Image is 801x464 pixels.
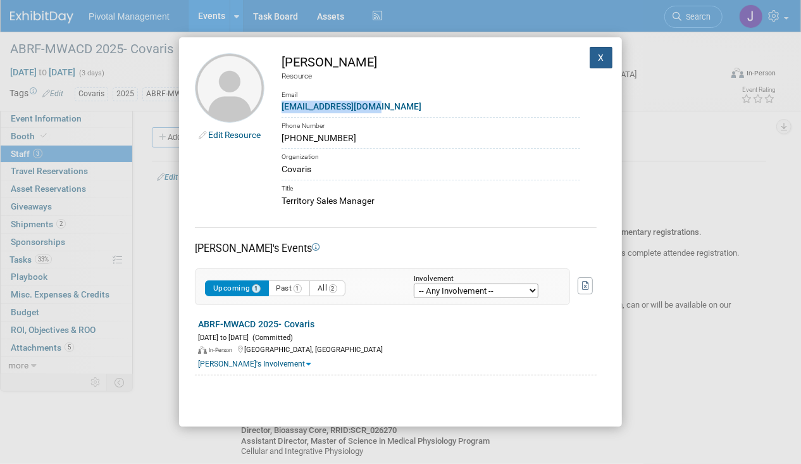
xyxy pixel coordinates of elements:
div: Resource [282,71,580,82]
button: Past1 [268,280,311,296]
span: 2 [329,284,338,293]
div: [PHONE_NUMBER] [282,132,580,145]
div: Phone Number [282,117,580,132]
div: Territory Sales Manager [282,194,580,208]
button: Upcoming1 [205,280,269,296]
span: In-Person [209,347,236,353]
div: Title [282,180,580,194]
div: [PERSON_NAME] [282,53,580,72]
button: X [590,47,612,68]
div: Involvement [414,275,550,284]
a: [PERSON_NAME]'s Involvement [198,360,311,368]
button: All2 [309,280,345,296]
img: In-Person Event [198,346,207,354]
a: ABRF-MWACD 2025- Covaris [198,319,314,329]
div: [DATE] to [DATE] [198,331,597,343]
span: (Committed) [249,334,293,342]
a: [EMAIL_ADDRESS][DOMAIN_NAME] [282,101,421,111]
div: Organization [282,148,580,163]
span: 1 [252,284,261,293]
div: [PERSON_NAME]'s Events [195,241,597,256]
img: Michael Francis [195,53,264,123]
div: [GEOGRAPHIC_DATA], [GEOGRAPHIC_DATA] [198,343,597,355]
div: Email [282,82,580,100]
a: Edit Resource [208,130,261,140]
div: Covaris [282,163,580,176]
span: 1 [294,284,302,293]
